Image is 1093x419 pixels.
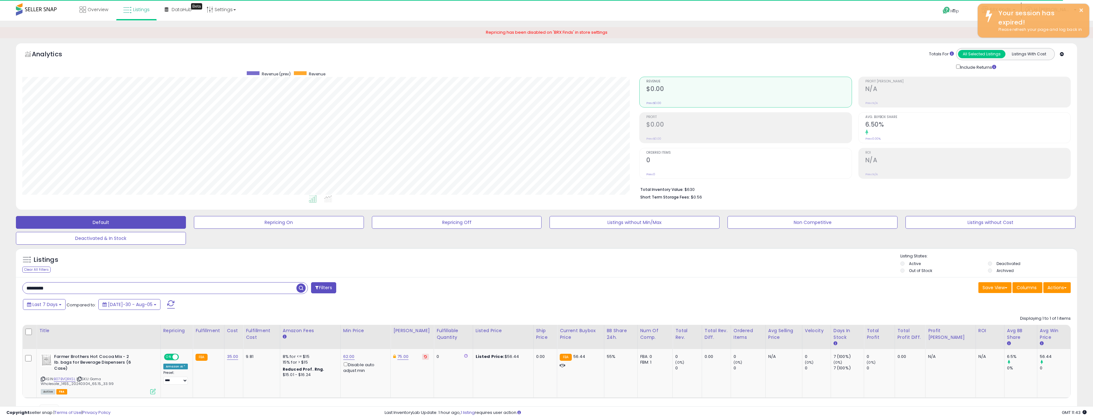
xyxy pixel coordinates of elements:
[805,354,831,360] div: 0
[536,354,552,360] div: 0.00
[958,50,1005,58] button: All Selected Listings
[867,360,876,365] small: (0%)
[646,151,851,155] span: Ordered Items
[675,327,699,341] div: Total Rev.
[424,355,427,358] i: Revert to store-level Dynamic Max Price
[768,327,799,341] div: Avg Selling Price
[88,6,108,13] span: Overview
[246,327,277,341] div: Fulfillment Cost
[834,341,837,346] small: Days In Stock.
[898,327,923,341] div: Total Profit Diff.
[942,6,950,14] i: Get Help
[227,353,238,360] a: 35.00
[195,354,207,361] small: FBA
[54,409,82,416] a: Terms of Use
[865,121,1070,129] h2: 6.50%
[865,157,1070,165] h2: N/A
[734,354,765,360] div: 0
[393,354,396,359] i: This overrides the store level Dynamic Max Price for this listing
[436,354,468,360] div: 0
[32,301,58,308] span: Last 7 Days
[227,327,241,334] div: Cost
[646,80,851,83] span: Revenue
[23,299,66,310] button: Last 7 Days
[283,360,336,365] div: 15% for > $15
[283,327,338,334] div: Amazon Fees
[865,115,1070,119] span: Avg. Buybox Share
[705,354,726,360] div: 0.00
[997,261,1020,266] label: Deactivated
[54,354,131,373] b: Farmer Brothers Hot Cocoa Mix - 2 lb. bags for Beverage Dispensers (6 Case)
[805,360,814,365] small: (0%)
[834,360,842,365] small: (0%)
[734,365,765,371] div: 0
[1079,6,1084,14] button: ×
[163,327,190,334] div: Repricing
[950,8,959,14] span: Help
[397,353,408,360] a: 75.00
[54,376,75,382] a: B07BVQRKSL
[1020,316,1071,322] div: Displaying 1 to 1 of 1 items
[834,327,862,341] div: Days In Stock
[640,360,668,365] div: FBM: 1
[640,194,690,200] b: Short Term Storage Fees:
[905,216,1075,229] button: Listings without Cost
[640,185,1066,193] li: $630
[16,232,186,245] button: Deactivated & In Stock
[607,327,635,341] div: BB Share 24h.
[646,157,851,165] h2: 0
[163,364,188,369] div: Amazon AI *
[178,354,188,360] span: OFF
[675,360,684,365] small: (0%)
[172,6,192,13] span: DataHub
[727,216,898,229] button: Non Competitive
[98,299,160,310] button: [DATE]-30 - Aug-05
[834,354,864,360] div: 7 (100%)
[16,216,186,229] button: Default
[560,327,601,341] div: Current Buybox Price
[108,301,153,308] span: [DATE]-30 - Aug-05
[865,101,878,105] small: Prev: N/A
[372,216,542,229] button: Repricing Off
[938,2,971,21] a: Help
[675,365,701,371] div: 0
[56,389,67,395] span: FBA
[343,353,355,360] a: 62.00
[646,85,851,94] h2: $0.00
[978,282,1011,293] button: Save View
[309,71,325,77] span: Revenue
[573,353,586,360] span: 56.44
[768,354,797,360] div: N/A
[646,137,661,141] small: Prev: $0.00
[1007,365,1037,371] div: 0%
[1007,341,1011,346] small: Avg BB Share.
[6,410,110,416] div: seller snap | |
[550,216,720,229] button: Listings without Min/Max
[734,360,742,365] small: (0%)
[898,354,921,360] div: 0.00
[834,365,864,371] div: 7 (100%)
[34,255,58,264] h5: Listings
[865,172,878,176] small: Prev: N/A
[194,216,364,229] button: Repricing On
[646,101,661,105] small: Prev: $0.00
[994,9,1084,27] div: Your session has expired!
[133,6,150,13] span: Listings
[486,29,607,35] span: Repricing has been disabled on 'BRX Finds' in store settings
[1040,365,1070,371] div: 0
[1007,354,1037,360] div: 6.5%
[865,137,881,141] small: Prev: 0.00%
[393,327,431,334] div: [PERSON_NAME]
[191,3,202,10] div: Tooltip anchor
[476,327,531,334] div: Listed Price
[32,50,75,60] h5: Analytics
[560,354,571,361] small: FBA
[646,115,851,119] span: Profit
[929,51,954,57] div: Totals For
[640,187,684,192] b: Total Inventory Value:
[951,63,1004,71] div: Include Returns
[978,354,999,360] div: N/A
[461,409,475,416] a: 1 listing
[195,327,221,334] div: Fulfillment
[385,410,1087,416] div: Last InventoryLab Update: 1 hour ago, requires user action.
